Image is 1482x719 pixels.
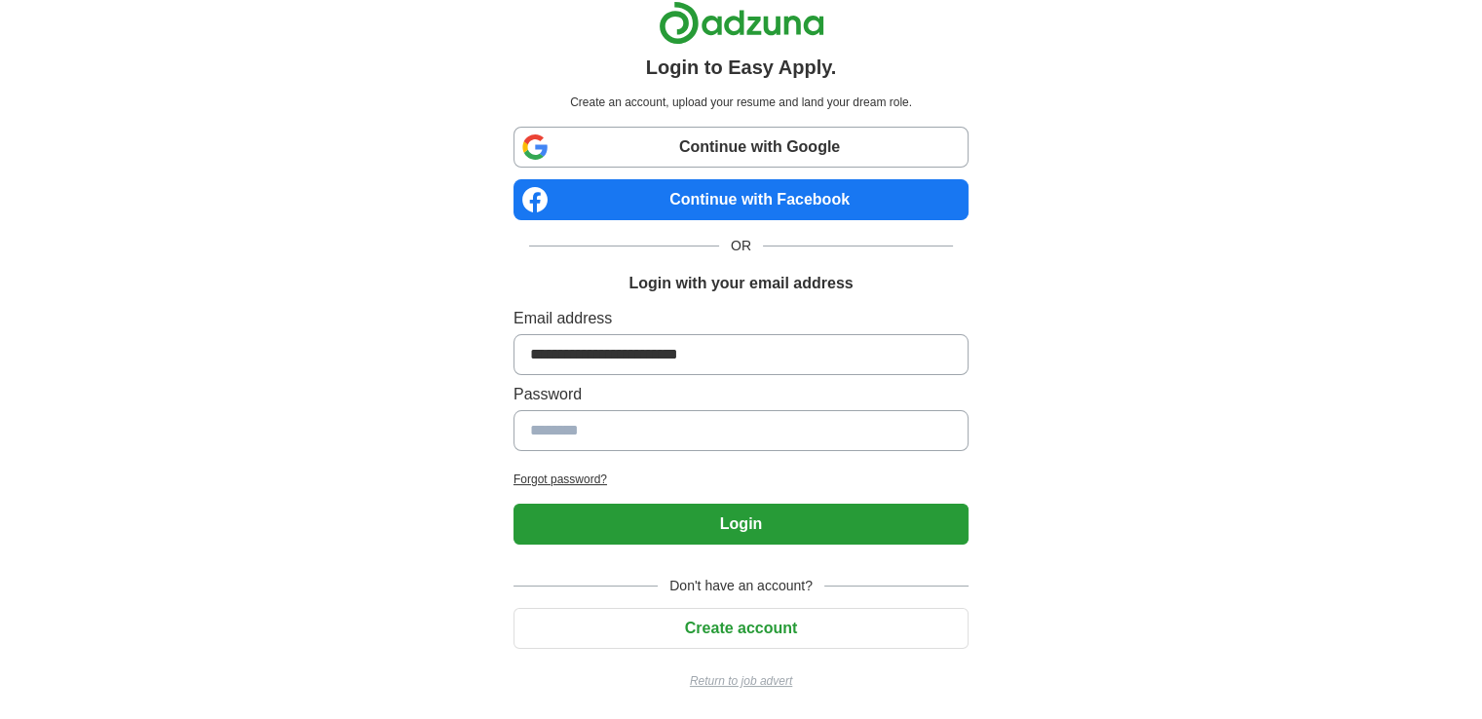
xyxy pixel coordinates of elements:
label: Password [513,383,969,406]
a: Continue with Google [513,127,969,168]
p: Create an account, upload your resume and land your dream role. [517,94,965,111]
span: OR [719,236,763,256]
h1: Login with your email address [628,272,853,295]
img: Adzuna logo [659,1,824,45]
a: Create account [513,620,969,636]
button: Login [513,504,969,545]
a: Return to job advert [513,672,969,690]
a: Continue with Facebook [513,179,969,220]
span: Don't have an account? [658,576,824,596]
a: Forgot password? [513,471,969,488]
label: Email address [513,307,969,330]
button: Create account [513,608,969,649]
h1: Login to Easy Apply. [646,53,837,82]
